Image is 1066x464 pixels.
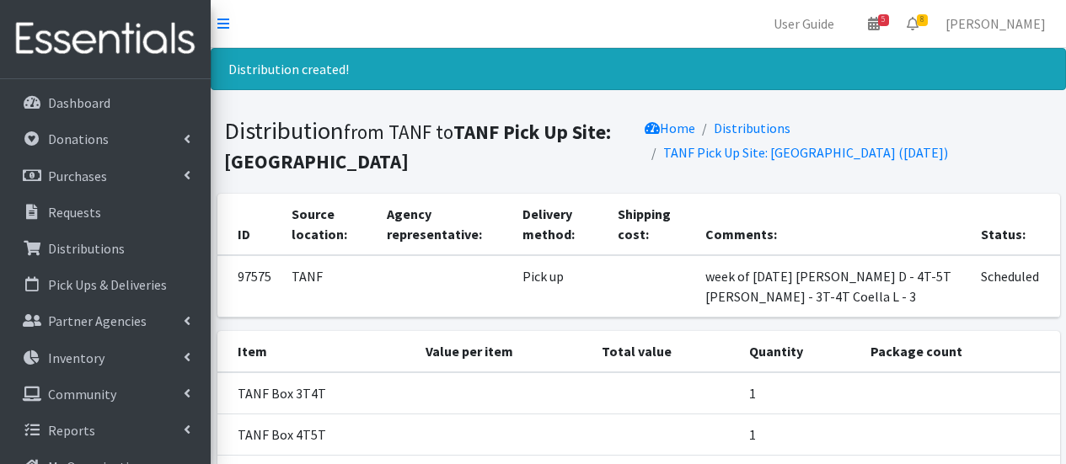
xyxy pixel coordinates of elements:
[217,414,415,456] td: TANF Box 4T5T
[854,7,893,40] a: 5
[48,422,95,439] p: Reports
[211,48,1066,90] div: Distribution created!
[48,131,109,147] p: Donations
[281,194,377,255] th: Source location:
[281,255,377,317] td: TANF
[48,386,116,403] p: Community
[224,120,611,173] small: from TANF to
[608,194,695,255] th: Shipping cost:
[512,255,608,317] td: Pick up
[932,7,1059,40] a: [PERSON_NAME]
[917,14,928,26] span: 8
[663,144,948,161] a: TANF Pick Up Site: [GEOGRAPHIC_DATA] ([DATE])
[217,255,281,317] td: 97575
[7,268,204,301] a: Pick Ups & Deliveries
[760,7,848,40] a: User Guide
[739,331,860,372] th: Quantity
[415,331,592,372] th: Value per item
[7,11,204,67] img: HumanEssentials
[7,304,204,338] a: Partner Agencies
[48,94,110,111] p: Dashboard
[7,413,204,447] a: Reports
[739,414,860,456] td: 1
[377,194,512,255] th: Agency representative:
[224,116,633,174] h1: Distribution
[878,14,889,26] span: 5
[48,276,167,293] p: Pick Ups & Deliveries
[695,194,971,255] th: Comments:
[512,194,608,255] th: Delivery method:
[48,240,125,257] p: Distributions
[48,168,107,184] p: Purchases
[893,7,932,40] a: 8
[7,86,204,120] a: Dashboard
[645,120,695,136] a: Home
[48,349,104,366] p: Inventory
[224,120,611,173] b: TANF Pick Up Site: [GEOGRAPHIC_DATA]
[592,331,739,372] th: Total value
[860,331,1060,372] th: Package count
[48,204,101,221] p: Requests
[7,159,204,193] a: Purchases
[48,312,147,329] p: Partner Agencies
[739,372,860,414] td: 1
[7,195,204,229] a: Requests
[217,331,415,372] th: Item
[971,255,1059,317] td: Scheduled
[971,194,1059,255] th: Status:
[217,194,281,255] th: ID
[7,377,204,411] a: Community
[7,341,204,375] a: Inventory
[217,372,415,414] td: TANF Box 3T4T
[695,255,971,317] td: week of [DATE] [PERSON_NAME] D - 4T-5T [PERSON_NAME] - 3T-4T Coella L - 3
[7,122,204,156] a: Donations
[714,120,790,136] a: Distributions
[7,232,204,265] a: Distributions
